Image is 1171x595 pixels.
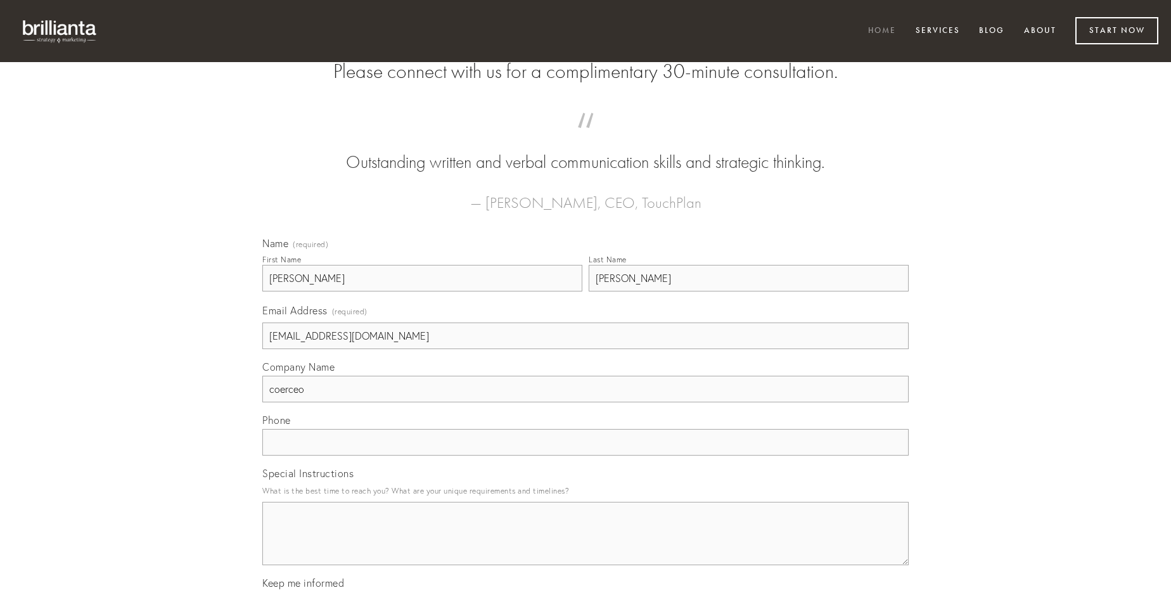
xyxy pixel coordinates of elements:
[283,175,888,215] figcaption: — [PERSON_NAME], CEO, TouchPlan
[262,482,909,499] p: What is the best time to reach you? What are your unique requirements and timelines?
[262,237,288,250] span: Name
[283,125,888,150] span: “
[262,414,291,426] span: Phone
[262,60,909,84] h2: Please connect with us for a complimentary 30-minute consultation.
[332,303,368,320] span: (required)
[262,255,301,264] div: First Name
[971,21,1013,42] a: Blog
[13,13,108,49] img: brillianta - research, strategy, marketing
[589,255,627,264] div: Last Name
[262,467,354,480] span: Special Instructions
[1075,17,1158,44] a: Start Now
[860,21,904,42] a: Home
[1016,21,1065,42] a: About
[907,21,968,42] a: Services
[262,361,335,373] span: Company Name
[283,125,888,175] blockquote: Outstanding written and verbal communication skills and strategic thinking.
[293,241,328,248] span: (required)
[262,577,344,589] span: Keep me informed
[262,304,328,317] span: Email Address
